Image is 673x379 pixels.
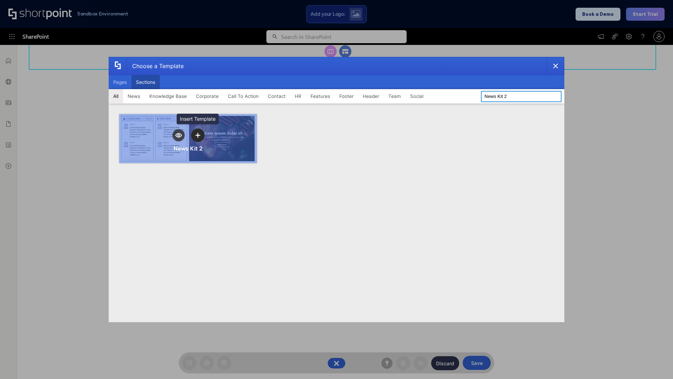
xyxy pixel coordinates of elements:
button: Corporate [191,89,223,103]
input: Search [481,91,562,102]
button: Contact [263,89,290,103]
button: Team [384,89,406,103]
button: Header [358,89,384,103]
button: News [123,89,145,103]
button: Sections [131,75,160,89]
div: template selector [109,57,564,322]
button: Footer [335,89,358,103]
iframe: Chat Widget [547,298,673,379]
button: All [109,89,123,103]
button: Pages [109,75,131,89]
button: Knowledge Base [145,89,191,103]
button: Call To Action [223,89,263,103]
button: HR [290,89,306,103]
div: News Kit 2 [174,145,203,152]
button: Features [306,89,335,103]
button: Social [406,89,428,103]
div: Choose a Template [127,57,184,75]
